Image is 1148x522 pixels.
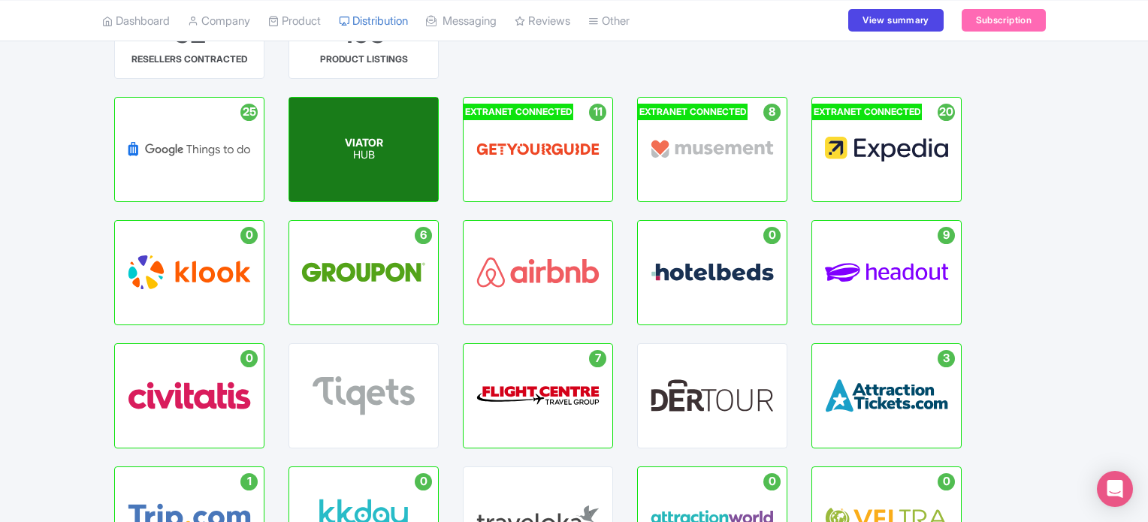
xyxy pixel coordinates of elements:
a: EXTRANET CONNECTED 20 [811,97,962,202]
p: HUB [345,149,383,162]
div: Open Intercom Messenger [1097,471,1133,507]
a: EXTRANET CONNECTED 29 VIATOR HUB [289,97,439,202]
a: EXTRANET CONNECTED 11 [463,97,613,202]
span: VIATOR [345,136,383,149]
a: 7 [463,343,613,448]
a: 0 [114,220,264,325]
div: RESELLERS CONTRACTED [131,53,247,66]
a: 3 [811,343,962,448]
a: Subscription [962,9,1046,32]
a: View summary [848,9,943,32]
a: 0 [114,343,264,448]
a: 0 [637,220,787,325]
a: 6 [289,220,439,325]
a: 9 [811,220,962,325]
a: EXTRANET CONNECTED 8 [637,97,787,202]
div: PRODUCT LISTINGS [320,53,408,66]
a: 25 [114,97,264,202]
